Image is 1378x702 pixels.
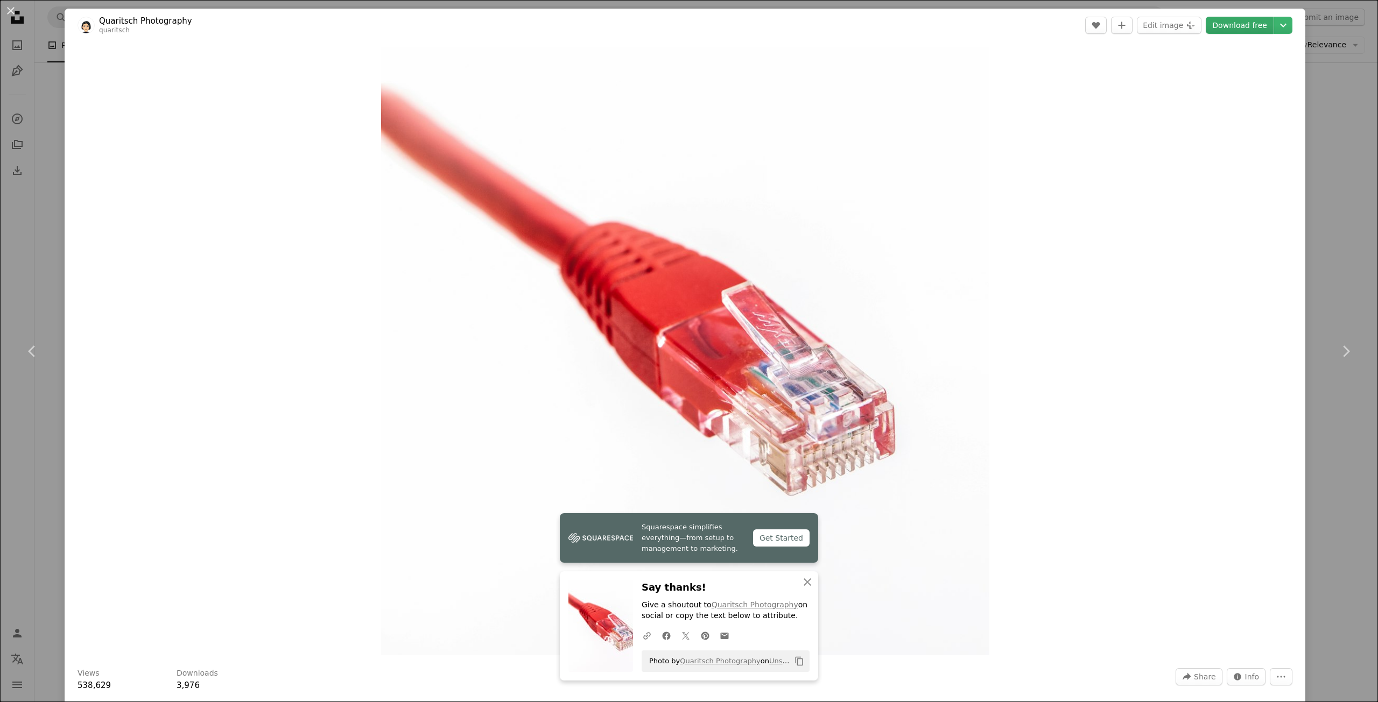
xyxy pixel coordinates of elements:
[1085,17,1107,34] button: Like
[642,580,810,595] h3: Say thanks!
[381,47,989,655] img: red ethernet tester
[1227,668,1266,685] button: Stats about this image
[99,26,130,34] a: quaritsch
[715,625,734,646] a: Share over email
[1313,300,1378,403] a: Next
[1137,17,1201,34] button: Edit image
[642,600,810,621] p: Give a shoutout to on social or copy the text below to attribute.
[1206,17,1274,34] a: Download free
[642,522,744,554] span: Squarespace simplifies everything—from setup to management to marketing.
[1176,668,1222,685] button: Share this image
[1270,668,1292,685] button: More Actions
[1194,669,1215,685] span: Share
[99,16,192,26] a: Quaritsch Photography
[790,652,808,670] button: Copy to clipboard
[657,625,676,646] a: Share on Facebook
[1245,669,1260,685] span: Info
[695,625,715,646] a: Share on Pinterest
[712,600,798,609] a: Quaritsch Photography
[381,47,989,655] button: Zoom in on this image
[78,17,95,34] img: Go to Quaritsch Photography's profile
[568,530,633,546] img: file-1747939142011-51e5cc87e3c9
[680,657,761,665] a: Quaritsch Photography
[769,657,801,665] a: Unsplash
[177,668,218,679] h3: Downloads
[78,680,111,690] span: 538,629
[177,680,200,690] span: 3,976
[753,529,810,547] div: Get Started
[676,625,695,646] a: Share on Twitter
[1274,17,1292,34] button: Choose download size
[644,653,790,670] span: Photo by on
[78,668,100,679] h3: Views
[1111,17,1133,34] button: Add to Collection
[560,513,818,563] a: Squarespace simplifies everything—from setup to management to marketing.Get Started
